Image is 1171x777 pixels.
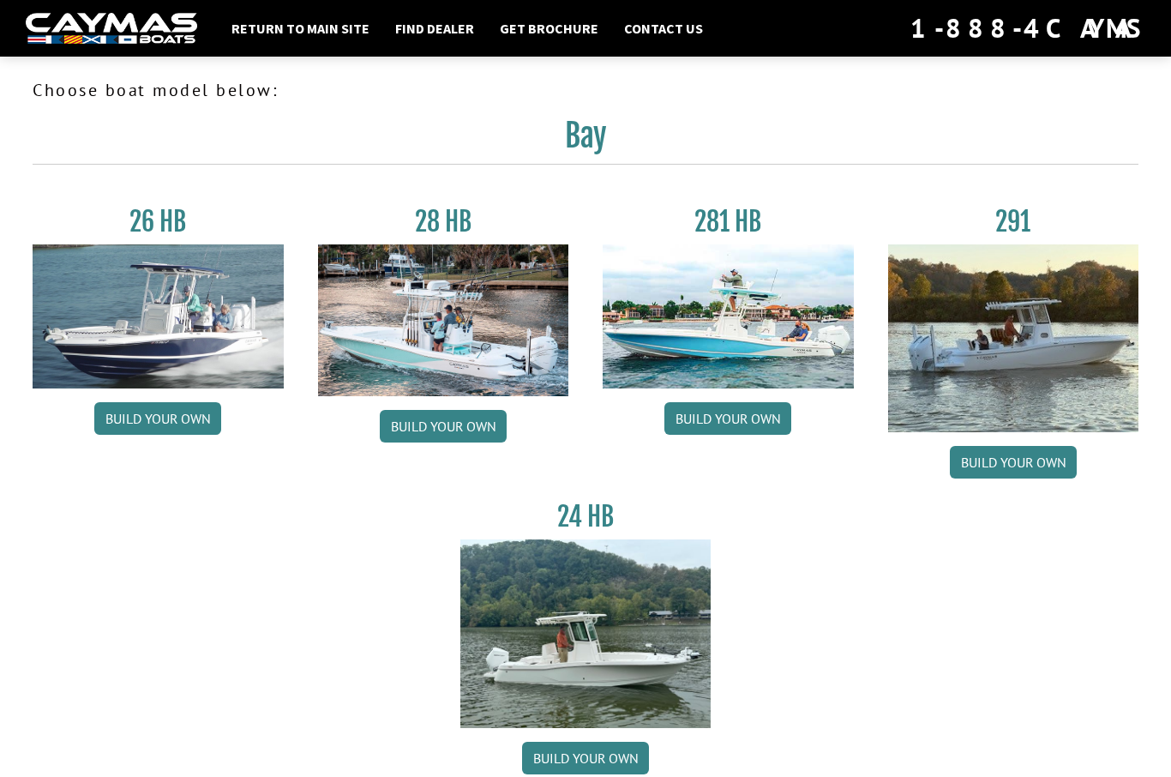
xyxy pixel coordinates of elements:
[318,206,569,238] h3: 28 HB
[888,244,1139,432] img: 291_Thumbnail.jpg
[26,13,197,45] img: white-logo-c9c8dbefe5ff5ceceb0f0178aa75bf4bb51f6bca0971e226c86eb53dfe498488.png
[950,446,1077,479] a: Build your own
[33,117,1138,165] h2: Bay
[603,244,854,388] img: 28-hb-twin.jpg
[33,244,284,388] img: 26_new_photo_resized.jpg
[603,206,854,238] h3: 281 HB
[387,17,483,39] a: Find Dealer
[223,17,378,39] a: Return to main site
[910,9,1145,47] div: 1-888-4CAYMAS
[888,206,1139,238] h3: 291
[94,402,221,435] a: Build your own
[664,402,791,435] a: Build your own
[380,410,507,443] a: Build your own
[33,206,284,238] h3: 26 HB
[33,77,1138,103] p: Choose boat model below:
[522,742,649,774] a: Build your own
[491,17,607,39] a: Get Brochure
[318,244,569,396] img: 28_hb_thumbnail_for_caymas_connect.jpg
[616,17,712,39] a: Contact Us
[460,539,712,727] img: 24_HB_thumbnail.jpg
[460,501,712,533] h3: 24 HB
